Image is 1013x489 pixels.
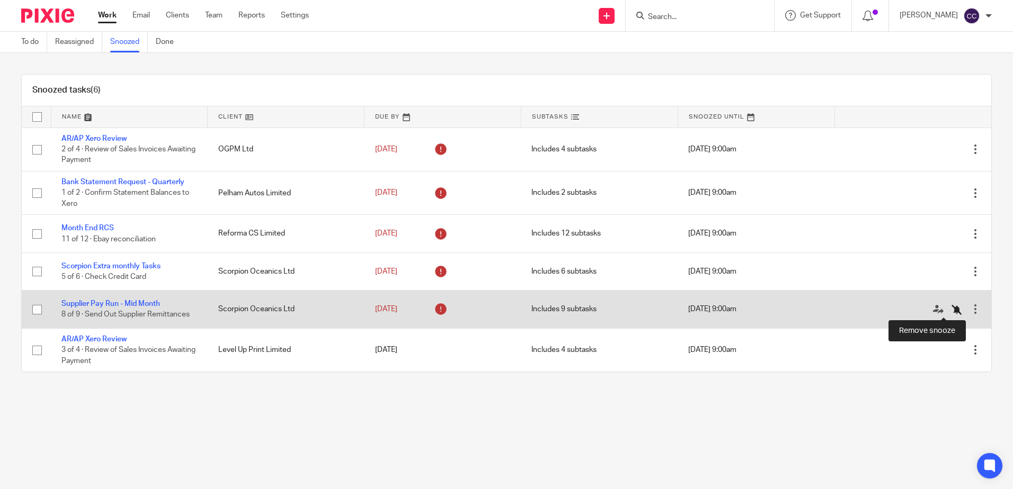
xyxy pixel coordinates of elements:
input: Search [647,13,742,22]
span: Includes 6 subtasks [531,268,597,275]
td: Level Up Print Limited [208,328,365,372]
span: 11 of 12 · Ebay reconciliation [61,236,156,243]
span: [DATE] 9:00am [688,305,736,313]
span: [DATE] 9:00am [688,268,736,275]
span: [DATE] [375,268,397,275]
span: 8 of 9 · Send Out Supplier Remittances [61,311,190,319]
span: Includes 9 subtasks [531,305,597,313]
a: Clients [166,10,189,21]
span: [DATE] [375,305,397,313]
a: Team [205,10,223,21]
a: Month End RCS [61,224,114,232]
span: [DATE] [375,146,397,153]
td: OGPM Ltd [208,128,365,171]
a: Email [132,10,150,21]
td: Reforma CS Limited [208,215,365,252]
span: 2 of 4 · Review of Sales Invoices Awaiting Payment [61,146,196,164]
span: Includes 2 subtasks [531,189,597,197]
img: svg%3E [963,7,980,24]
a: Work [98,10,117,21]
span: Subtasks [532,114,568,120]
a: Done [156,32,182,52]
img: Pixie [21,8,74,23]
span: Includes 4 subtasks [531,346,597,354]
h1: Snoozed tasks [32,85,101,96]
a: Reassigned [55,32,102,52]
span: [DATE] 9:00am [688,346,736,354]
a: Supplier Pay Run - Mid Month [61,300,160,307]
a: AR/AP Xero Review [61,336,127,343]
span: [DATE] 9:00am [688,146,736,153]
td: Scorpion Oceanics Ltd [208,291,365,328]
p: [PERSON_NAME] [900,10,958,21]
a: AR/AP Xero Review [61,135,127,142]
td: Pelham Autos Limited [208,171,365,214]
span: Includes 12 subtasks [531,230,601,238]
a: Snoozed [110,32,148,52]
span: (6) [91,86,101,94]
span: 5 of 6 · Check Credit Card [61,273,146,280]
span: [DATE] 9:00am [688,230,736,238]
a: Reports [238,10,265,21]
span: [DATE] [375,346,397,354]
td: Scorpion Oceanics Ltd [208,252,365,290]
span: Includes 4 subtasks [531,146,597,153]
span: Get Support [800,12,841,19]
a: Settings [281,10,309,21]
span: [DATE] 9:00am [688,189,736,197]
span: [DATE] [375,230,397,237]
a: To do [21,32,47,52]
a: Bank Statement Request - Quarterly [61,178,184,186]
span: 1 of 2 · Confirm Statement Balances to Xero [61,189,189,208]
span: [DATE] [375,189,397,197]
span: 3 of 4 · Review of Sales Invoices Awaiting Payment [61,346,196,365]
a: Scorpion Extra monthly Tasks [61,262,161,270]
